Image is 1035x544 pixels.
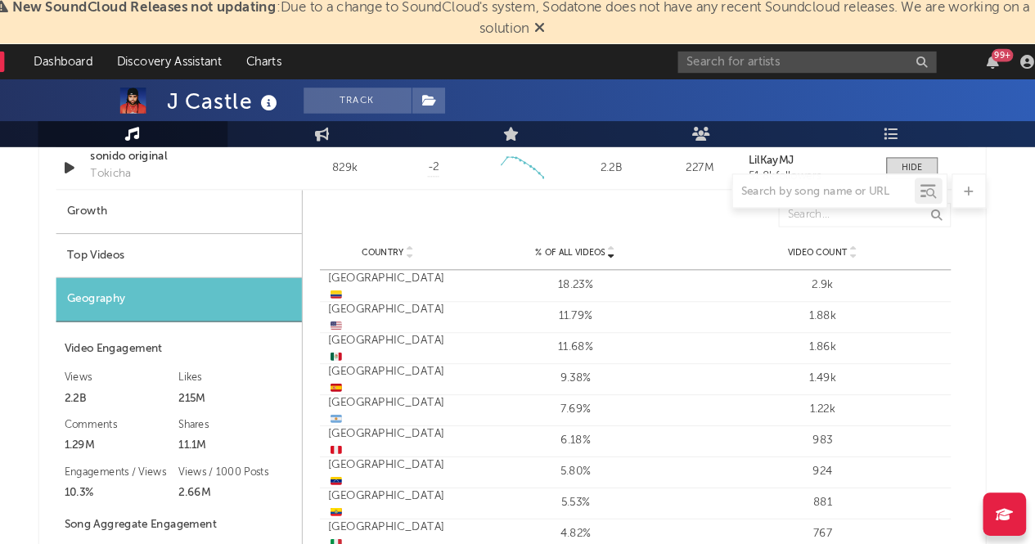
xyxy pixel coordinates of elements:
[346,488,357,498] span: 🇪🇨
[742,153,856,164] a: LilKayMJ
[93,465,202,484] div: 10.3%
[465,416,691,433] div: 6.18%
[346,458,357,469] span: 🇻🇪
[131,48,254,81] a: Discovery Assistant
[465,328,691,344] div: 11.68%
[465,475,691,492] div: 5.53%
[700,446,926,462] div: 924
[700,505,926,521] div: 767
[700,299,926,315] div: 1.88k
[968,58,979,71] button: 99+
[93,400,202,420] div: Comments
[43,7,294,20] span: New SoundCloud Releases not updating
[675,55,920,75] input: Search for artists
[93,495,310,515] div: Song Aggregate Engagement
[201,522,310,542] div: Videos
[344,380,457,412] div: [GEOGRAPHIC_DATA]
[539,27,549,40] span: Dismiss
[438,157,448,173] span: -2
[43,7,1009,40] span: : Due to a change to SoundCloud's system, Sodatone does not have any recent Soundcloud releases. ...
[346,311,357,321] span: 🇺🇸
[93,328,310,348] div: Video Engagement
[201,400,310,420] div: Shares
[201,445,310,465] div: Views / 1000 Posts
[346,399,357,410] span: 🇦🇷
[93,420,202,439] div: 1.29M
[376,241,415,251] span: Country
[344,439,457,471] div: [GEOGRAPHIC_DATA]
[93,522,202,542] div: Sounds
[346,517,357,528] span: 🇮🇹
[85,228,318,270] div: Top Videos
[465,505,691,521] div: 4.82%
[465,387,691,403] div: 7.69%
[52,48,131,81] a: Dashboard
[465,269,691,285] div: 18.23%
[700,269,926,285] div: 2.9k
[320,89,422,114] button: Track
[254,48,310,81] a: Charts
[727,182,900,195] input: Search by song name or URL
[465,357,691,374] div: 9.38%
[742,168,856,179] div: 51.8k followers
[700,416,926,433] div: 983
[465,299,691,315] div: 11.79%
[780,241,836,251] span: Video Count
[346,370,357,380] span: 🇪🇸
[85,270,318,312] div: Geography
[344,410,457,442] div: [GEOGRAPHIC_DATA]
[201,375,310,394] div: 215M
[700,475,926,492] div: 881
[201,465,310,484] div: 2.66M
[540,241,606,251] span: % of all Videos
[346,429,357,439] span: 🇵🇪
[118,147,289,164] a: sonido original
[346,281,357,292] span: 🇨🇴
[93,355,202,375] div: Views
[344,321,457,353] div: [GEOGRAPHIC_DATA]
[700,357,926,374] div: 1.49k
[344,351,457,383] div: [GEOGRAPHIC_DATA]
[118,163,157,179] div: Tokicha
[973,52,993,65] div: 99 +
[322,158,398,174] div: 829k
[344,292,457,324] div: [GEOGRAPHIC_DATA]
[93,445,202,465] div: Engagements / Views
[344,498,457,530] div: [GEOGRAPHIC_DATA]
[201,355,310,375] div: Likes
[344,263,457,294] div: [GEOGRAPHIC_DATA]
[658,158,734,174] div: 227M
[85,187,318,228] div: Growth
[344,469,457,501] div: [GEOGRAPHIC_DATA]
[201,420,310,439] div: 11.1M
[574,158,650,174] div: 2.2B
[93,375,202,394] div: 2.2B
[742,153,785,164] strong: LilKayMJ
[700,387,926,403] div: 1.22k
[771,199,934,222] input: Search...
[346,340,357,351] span: 🇲🇽
[700,328,926,344] div: 1.86k
[465,446,691,462] div: 5.80%
[191,89,299,116] div: J Castle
